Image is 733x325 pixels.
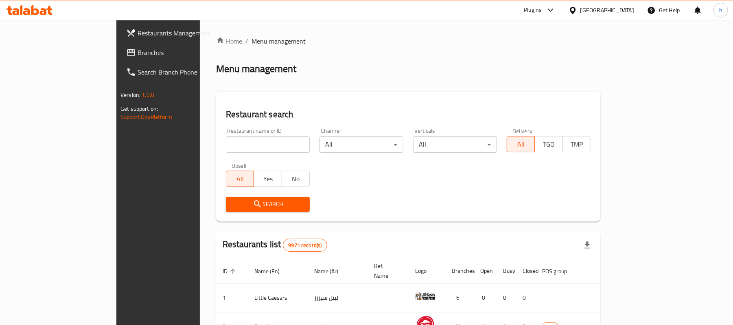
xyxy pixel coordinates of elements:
div: All [319,136,403,153]
span: POS group [542,266,578,276]
td: 6 [445,283,474,312]
span: TMP [566,138,587,150]
td: Little Caesars [248,283,308,312]
span: Restaurants Management [138,28,232,38]
label: Delivery [512,128,533,134]
a: Restaurants Management [120,23,239,43]
img: Little Caesars [415,286,435,306]
span: 9971 record(s) [283,242,326,249]
th: Busy [497,259,516,283]
span: Ref. Name [374,261,399,281]
span: Version: [120,90,140,100]
th: Logo [409,259,445,283]
span: ID [223,266,238,276]
span: Name (En) [254,266,290,276]
button: TGO [534,136,562,152]
span: Name (Ar) [314,266,349,276]
span: No [285,173,306,185]
th: Branches [445,259,474,283]
li: / [245,36,248,46]
button: TMP [562,136,591,152]
nav: breadcrumb [216,36,600,46]
span: 1.0.0 [142,90,154,100]
span: Yes [257,173,278,185]
button: Yes [254,171,282,187]
span: Search Branch Phone [138,67,232,77]
div: [GEOGRAPHIC_DATA] [580,6,634,15]
span: Search [232,199,303,209]
span: All [510,138,532,150]
span: Menu management [252,36,306,46]
label: Upsell [232,162,247,168]
td: 0 [516,283,536,312]
h2: Restaurant search [226,108,591,121]
th: Open [474,259,497,283]
span: h [719,6,722,15]
button: All [226,171,254,187]
span: Branches [138,48,232,57]
th: Closed [516,259,536,283]
a: Search Branch Phone [120,62,239,82]
span: Get support on: [120,103,158,114]
button: All [507,136,535,152]
h2: Menu management [216,62,296,75]
input: Search for restaurant name or ID.. [226,136,310,153]
span: All [230,173,251,185]
button: Search [226,197,310,212]
td: 0 [497,283,516,312]
td: ليتل سيزرز [308,283,368,312]
button: No [282,171,310,187]
a: Support.OpsPlatform [120,112,172,122]
h2: Restaurants list [223,238,327,252]
a: Branches [120,43,239,62]
div: Export file [578,235,597,255]
td: 0 [474,283,497,312]
span: TGO [538,138,559,150]
div: Plugins [524,5,542,15]
div: All [413,136,497,153]
div: Total records count [283,239,327,252]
